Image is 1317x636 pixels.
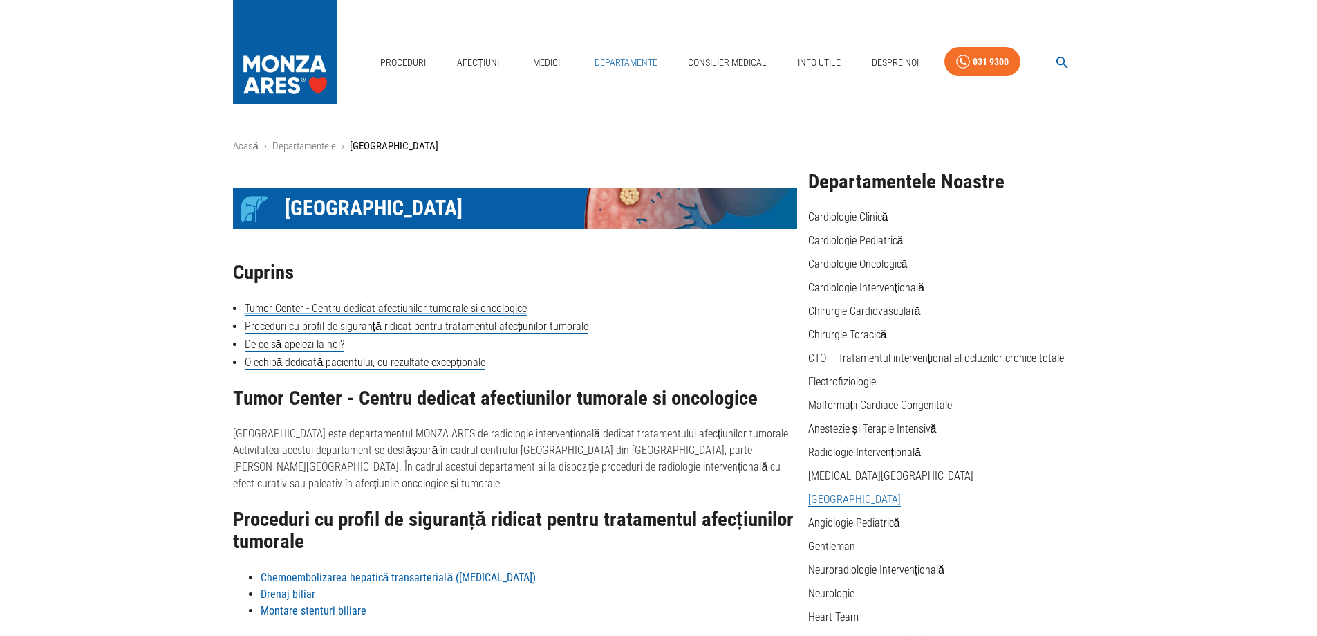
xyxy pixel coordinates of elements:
[808,563,944,576] a: Neuroradiologie Intervențională
[808,328,887,341] a: Chirurgie Toracică
[233,138,1085,154] nav: breadcrumb
[808,210,888,224] a: Cardiologie Clinică
[808,257,908,271] a: Cardiologie Oncologică
[245,356,485,370] a: O echipă dedicată pacientului, cu rezultate excepționale
[808,610,859,624] a: Heart Team
[682,48,772,77] a: Consilier Medical
[808,399,952,412] a: Malformații Cardiace Congenitale
[808,171,1085,193] h2: Departamentele Noastre
[792,48,846,77] a: Info Utile
[285,195,463,221] span: [GEOGRAPHIC_DATA]
[264,138,267,154] li: ›
[525,48,569,77] a: Medici
[350,138,438,154] p: [GEOGRAPHIC_DATA]
[233,426,797,492] p: [GEOGRAPHIC_DATA] este departamentul MONZA ARES de radiologie intervențională dedicat tratamentul...
[261,604,366,617] a: Montare stenturi biliare
[233,388,797,410] h2: Tumor Center - Centru dedicat afectiunilor tumorale si oncologice
[451,48,505,77] a: Afecțiuni
[808,375,876,388] a: Electrofiziologie
[866,48,924,77] a: Despre Noi
[245,320,589,334] a: Proceduri cu profil de siguranță ridicat pentru tratamentul afecțiunilor tumorale
[589,48,663,77] a: Departamente
[808,493,901,507] a: [GEOGRAPHIC_DATA]
[944,47,1020,77] a: 031 9300
[808,234,904,247] a: Cardiologie Pediatrică
[245,302,527,316] a: Tumor Center - Centru dedicat afectiunilor tumorale si oncologice
[808,305,921,318] a: Chirurgie Cardiovasculară
[272,140,336,152] a: Departamentele
[233,262,797,284] h2: Cuprins
[808,540,855,553] a: Gentleman
[261,588,315,601] a: Drenaj biliar
[808,516,900,529] a: Angiologie Pediatrică
[808,587,854,600] a: Neurologie
[973,53,1009,71] div: 031 9300
[261,571,536,584] a: Chemoembolizarea hepatică transarterială ([MEDICAL_DATA])
[808,422,937,435] a: Anestezie și Terapie Intensivă
[233,509,797,552] h2: Proceduri cu profil de siguranță ridicat pentru tratamentul afecțiunilor tumorale
[808,352,1064,365] a: CTO – Tratamentul intervențional al ocluziilor cronice totale
[233,140,259,152] a: Acasă
[233,188,274,229] div: Icon
[342,138,344,154] li: ›
[808,446,921,459] a: Radiologie Intervențională
[245,338,345,352] a: De ce să apelezi la noi?
[375,48,431,77] a: Proceduri
[808,469,973,482] a: [MEDICAL_DATA][GEOGRAPHIC_DATA]
[808,281,924,294] a: Cardiologie Intervențională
